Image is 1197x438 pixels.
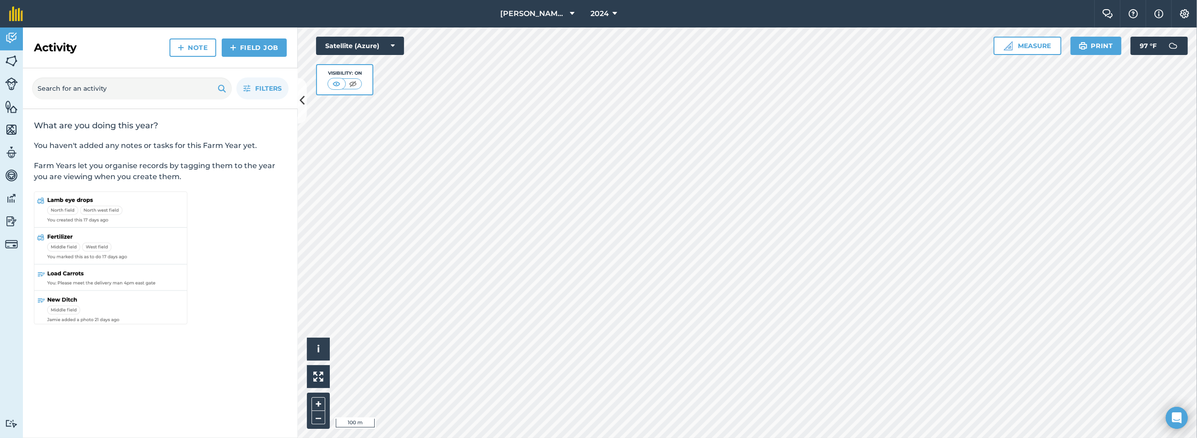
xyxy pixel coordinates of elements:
[34,120,287,131] h2: What are you doing this year?
[312,397,325,411] button: +
[590,8,609,19] span: 2024
[5,214,18,228] img: svg+xml;base64,PD94bWwgdmVyc2lvbj0iMS4wIiBlbmNvZGluZz0idXRmLTgiPz4KPCEtLSBHZW5lcmF0b3I6IEFkb2JlIE...
[1179,9,1190,18] img: A cog icon
[5,146,18,159] img: svg+xml;base64,PD94bWwgdmVyc2lvbj0iMS4wIiBlbmNvZGluZz0idXRmLTgiPz4KPCEtLSBHZW5lcmF0b3I6IEFkb2JlIE...
[331,79,342,88] img: svg+xml;base64,PHN2ZyB4bWxucz0iaHR0cDovL3d3dy53My5vcmcvMjAwMC9zdmciIHdpZHRoPSI1MCIgaGVpZ2h0PSI0MC...
[1154,8,1164,19] img: svg+xml;base64,PHN2ZyB4bWxucz0iaHR0cDovL3d3dy53My5vcmcvMjAwMC9zdmciIHdpZHRoPSIxNyIgaGVpZ2h0PSIxNy...
[317,343,320,355] span: i
[222,38,287,57] a: Field Job
[236,77,289,99] button: Filters
[5,169,18,182] img: svg+xml;base64,PD94bWwgdmVyc2lvbj0iMS4wIiBlbmNvZGluZz0idXRmLTgiPz4KPCEtLSBHZW5lcmF0b3I6IEFkb2JlIE...
[5,192,18,205] img: svg+xml;base64,PD94bWwgdmVyc2lvbj0iMS4wIiBlbmNvZGluZz0idXRmLTgiPz4KPCEtLSBHZW5lcmF0b3I6IEFkb2JlIE...
[5,54,18,68] img: svg+xml;base64,PHN2ZyB4bWxucz0iaHR0cDovL3d3dy53My5vcmcvMjAwMC9zdmciIHdpZHRoPSI1NiIgaGVpZ2h0PSI2MC...
[1131,37,1188,55] button: 97 °F
[1079,40,1088,51] img: svg+xml;base64,PHN2ZyB4bWxucz0iaHR0cDovL3d3dy53My5vcmcvMjAwMC9zdmciIHdpZHRoPSIxOSIgaGVpZ2h0PSIyNC...
[32,77,232,99] input: Search for an activity
[313,372,323,382] img: Four arrows, one pointing top left, one top right, one bottom right and the last bottom left
[316,37,404,55] button: Satellite (Azure)
[1004,41,1013,50] img: Ruler icon
[1164,37,1182,55] img: svg+xml;base64,PD94bWwgdmVyc2lvbj0iMS4wIiBlbmNvZGluZz0idXRmLTgiPz4KPCEtLSBHZW5lcmF0b3I6IEFkb2JlIE...
[34,160,287,182] p: Farm Years let you organise records by tagging them to the year you are viewing when you create t...
[169,38,216,57] a: Note
[1128,9,1139,18] img: A question mark icon
[1166,407,1188,429] div: Open Intercom Messenger
[347,79,359,88] img: svg+xml;base64,PHN2ZyB4bWxucz0iaHR0cDovL3d3dy53My5vcmcvMjAwMC9zdmciIHdpZHRoPSI1MCIgaGVpZ2h0PSI0MC...
[312,411,325,424] button: –
[1140,37,1157,55] span: 97 ° F
[230,42,236,53] img: svg+xml;base64,PHN2ZyB4bWxucz0iaHR0cDovL3d3dy53My5vcmcvMjAwMC9zdmciIHdpZHRoPSIxNCIgaGVpZ2h0PSIyNC...
[994,37,1061,55] button: Measure
[5,123,18,137] img: svg+xml;base64,PHN2ZyB4bWxucz0iaHR0cDovL3d3dy53My5vcmcvMjAwMC9zdmciIHdpZHRoPSI1NiIgaGVpZ2h0PSI2MC...
[328,70,362,77] div: Visibility: On
[178,42,184,53] img: svg+xml;base64,PHN2ZyB4bWxucz0iaHR0cDovL3d3dy53My5vcmcvMjAwMC9zdmciIHdpZHRoPSIxNCIgaGVpZ2h0PSIyNC...
[5,77,18,90] img: svg+xml;base64,PD94bWwgdmVyc2lvbj0iMS4wIiBlbmNvZGluZz0idXRmLTgiPz4KPCEtLSBHZW5lcmF0b3I6IEFkb2JlIE...
[255,83,282,93] span: Filters
[5,100,18,114] img: svg+xml;base64,PHN2ZyB4bWxucz0iaHR0cDovL3d3dy53My5vcmcvMjAwMC9zdmciIHdpZHRoPSI1NiIgaGVpZ2h0PSI2MC...
[34,40,77,55] h2: Activity
[5,31,18,45] img: svg+xml;base64,PD94bWwgdmVyc2lvbj0iMS4wIiBlbmNvZGluZz0idXRmLTgiPz4KPCEtLSBHZW5lcmF0b3I6IEFkb2JlIE...
[9,6,23,21] img: fieldmargin Logo
[307,338,330,361] button: i
[1102,9,1113,18] img: Two speech bubbles overlapping with the left bubble in the forefront
[34,140,287,151] p: You haven't added any notes or tasks for this Farm Year yet.
[5,419,18,428] img: svg+xml;base64,PD94bWwgdmVyc2lvbj0iMS4wIiBlbmNvZGluZz0idXRmLTgiPz4KPCEtLSBHZW5lcmF0b3I6IEFkb2JlIE...
[500,8,566,19] span: [PERSON_NAME] Farming Company
[1071,37,1122,55] button: Print
[5,238,18,251] img: svg+xml;base64,PD94bWwgdmVyc2lvbj0iMS4wIiBlbmNvZGluZz0idXRmLTgiPz4KPCEtLSBHZW5lcmF0b3I6IEFkb2JlIE...
[218,83,226,94] img: svg+xml;base64,PHN2ZyB4bWxucz0iaHR0cDovL3d3dy53My5vcmcvMjAwMC9zdmciIHdpZHRoPSIxOSIgaGVpZ2h0PSIyNC...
